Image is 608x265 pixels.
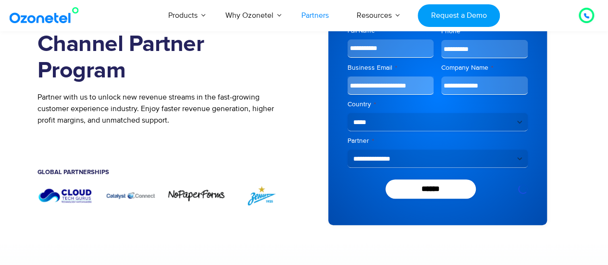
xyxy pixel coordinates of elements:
img: CatalystConnect [103,185,159,206]
div: Image Carousel [37,185,290,206]
div: 6 / 7 [37,185,93,206]
a: Request a Demo [418,4,500,27]
h1: [PERSON_NAME]’s Channel Partner Program [37,5,290,84]
img: CloubTech [37,185,93,206]
img: ZENIT [234,185,289,206]
img: nopaperforms [168,189,224,202]
label: Business Email [347,63,434,73]
label: Company Name [441,63,528,73]
p: Partner with us to unlock new revenue streams in the fast-growing customer experience industry. E... [37,91,290,126]
label: Country [347,100,528,109]
div: 1 / 7 [168,189,224,202]
div: 2 / 7 [234,185,289,206]
label: Partner [347,136,528,146]
h5: Global Partnerships [37,169,290,176]
div: 7 / 7 [103,185,159,206]
label: Phone [441,26,528,36]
